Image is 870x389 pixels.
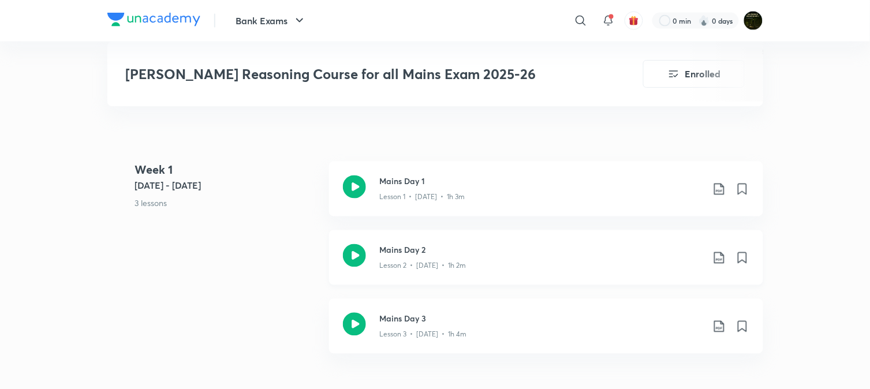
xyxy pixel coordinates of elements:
h3: Mains Day 2 [380,244,703,256]
h3: Mains Day 1 [380,175,703,188]
button: avatar [625,12,643,30]
p: Lesson 1 • [DATE] • 1h 3m [380,192,465,203]
h3: [PERSON_NAME] Reasoning Course for all Mains Exam 2025-26 [126,66,578,83]
a: Company Logo [107,13,200,29]
a: Mains Day 1Lesson 1 • [DATE] • 1h 3m [329,162,763,230]
p: Lesson 2 • [DATE] • 1h 2m [380,261,466,271]
img: streak [699,15,710,27]
a: Mains Day 2Lesson 2 • [DATE] • 1h 2m [329,230,763,299]
h3: Mains Day 3 [380,313,703,325]
p: 3 lessons [135,197,320,210]
h4: Week 1 [135,162,320,179]
img: Company Logo [107,13,200,27]
img: avatar [629,16,639,26]
a: Mains Day 3Lesson 3 • [DATE] • 1h 4m [329,299,763,368]
h5: [DATE] - [DATE] [135,179,320,193]
button: Bank Exams [229,9,313,32]
img: Sinnu Kumari [744,11,763,31]
button: Enrolled [643,60,745,88]
p: Lesson 3 • [DATE] • 1h 4m [380,330,467,340]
